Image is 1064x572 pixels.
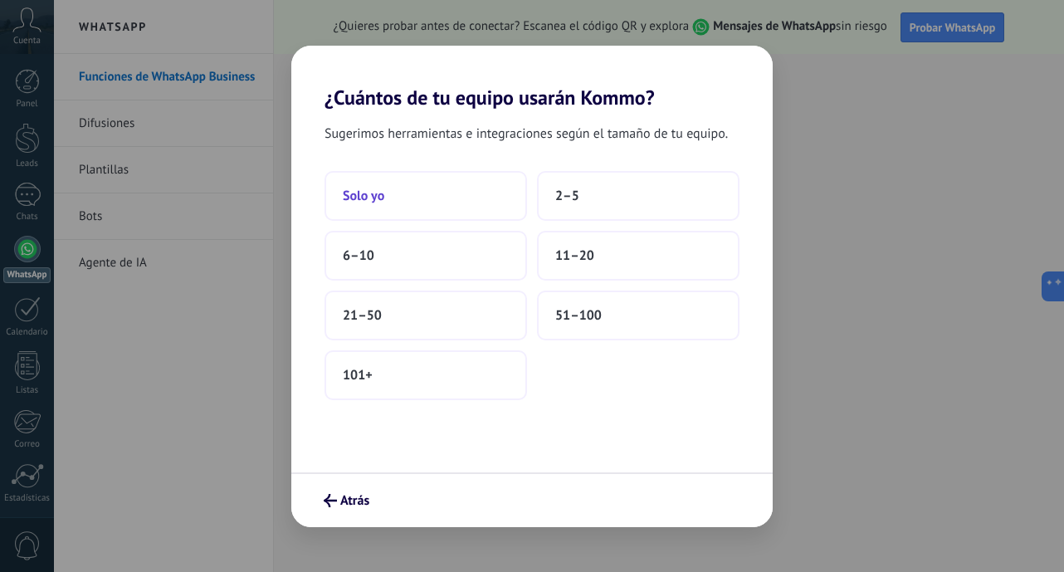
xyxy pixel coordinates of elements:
button: 2–5 [537,171,739,221]
span: 2–5 [555,188,579,204]
span: 51–100 [555,307,602,324]
span: Sugerimos herramientas e integraciones según el tamaño de tu equipo. [325,123,728,144]
span: Atrás [340,495,369,506]
button: Solo yo [325,171,527,221]
button: 51–100 [537,291,739,340]
h2: ¿Cuántos de tu equipo usarán Kommo? [291,46,773,110]
button: 11–20 [537,231,739,281]
button: 6–10 [325,231,527,281]
span: 101+ [343,367,373,384]
span: Solo yo [343,188,384,204]
span: 11–20 [555,247,594,264]
span: 21–50 [343,307,382,324]
button: 101+ [325,350,527,400]
button: 21–50 [325,291,527,340]
button: Atrás [316,486,377,515]
span: 6–10 [343,247,374,264]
